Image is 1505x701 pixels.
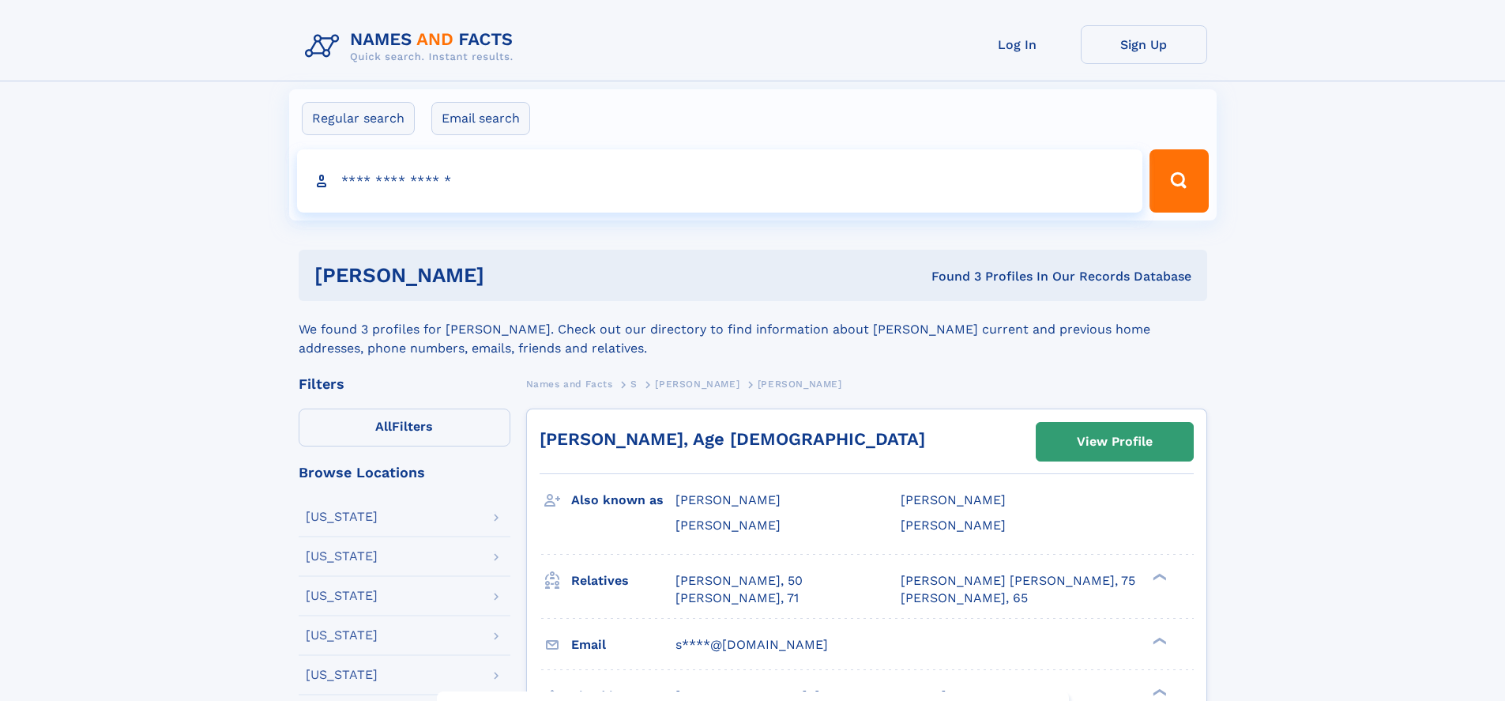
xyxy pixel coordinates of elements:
h3: Relatives [571,567,675,594]
div: [US_STATE] [306,629,378,642]
div: [US_STATE] [306,669,378,681]
span: All [375,419,392,434]
div: We found 3 profiles for [PERSON_NAME]. Check out our directory to find information about [PERSON_... [299,301,1207,358]
span: [PERSON_NAME] [675,518,781,533]
a: Names and Facts [526,374,613,394]
label: Email search [431,102,530,135]
div: ❯ [1149,571,1168,582]
img: Logo Names and Facts [299,25,526,68]
div: ❯ [1149,687,1168,697]
span: [PERSON_NAME] [758,379,842,390]
span: S [630,379,638,390]
a: View Profile [1037,423,1193,461]
span: [PERSON_NAME] [675,492,781,507]
a: [PERSON_NAME] [PERSON_NAME], 75 [901,572,1135,590]
label: Filters [299,409,510,447]
span: [PERSON_NAME] [901,518,1006,533]
h3: Also known as [571,487,675,514]
div: [US_STATE] [306,590,378,602]
button: Search Button [1149,149,1208,213]
a: [PERSON_NAME], 65 [901,590,1028,607]
div: Found 3 Profiles In Our Records Database [708,268,1191,285]
h1: [PERSON_NAME] [314,266,708,285]
a: [PERSON_NAME], Age [DEMOGRAPHIC_DATA] [540,429,925,449]
a: [PERSON_NAME], 50 [675,572,803,590]
div: ❯ [1149,635,1168,646]
span: [PERSON_NAME] [901,492,1006,507]
h3: Email [571,631,675,658]
a: S [630,374,638,394]
span: [PERSON_NAME] [655,379,739,390]
a: [PERSON_NAME], 71 [675,590,799,607]
input: search input [297,149,1143,213]
a: Log In [954,25,1081,64]
a: Sign Up [1081,25,1207,64]
div: Browse Locations [299,465,510,480]
div: Filters [299,377,510,391]
div: [US_STATE] [306,511,378,523]
div: View Profile [1077,424,1153,460]
label: Regular search [302,102,415,135]
div: [US_STATE] [306,550,378,563]
a: [PERSON_NAME] [655,374,739,394]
